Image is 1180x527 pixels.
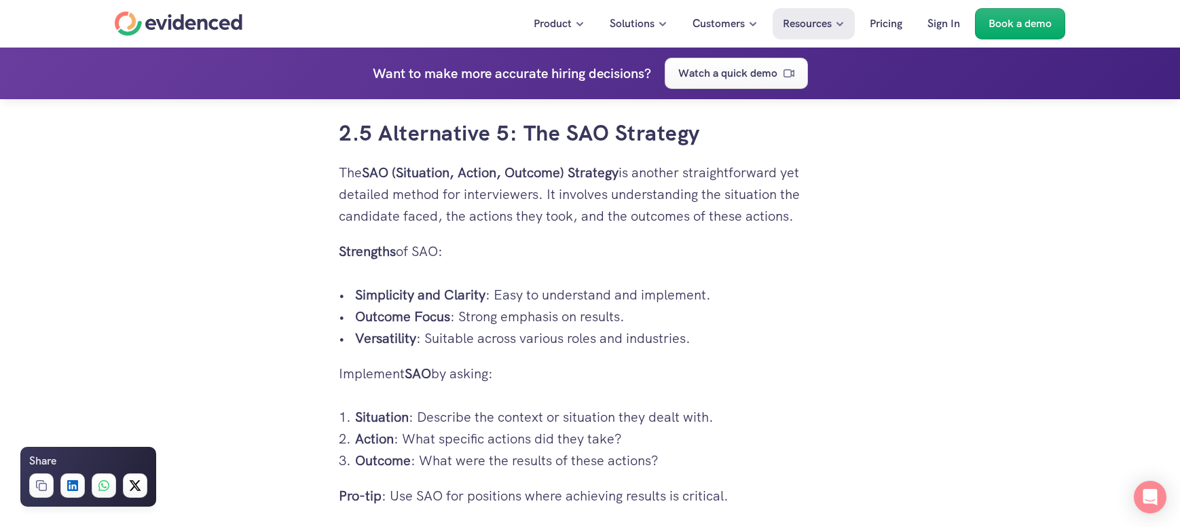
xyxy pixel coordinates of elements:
[678,65,777,82] p: Watch a quick demo
[362,164,619,181] strong: SAO (Situation, Action, Outcome) Strategy
[355,306,841,327] p: : Strong emphasis on results.
[783,15,832,33] p: Resources
[373,62,651,84] h4: Want to make more accurate hiring decisions?
[693,15,745,33] p: Customers
[534,15,572,33] p: Product
[339,162,841,227] p: The is another straightforward yet detailed method for interviewers. It involves understanding th...
[339,485,841,507] p: : Use SAO for positions where achieving results is critical.
[355,406,841,428] p: : Describe the context or situation they dealt with.
[339,240,841,262] p: of SAO:
[975,8,1065,39] a: Book a demo
[355,286,485,304] strong: Simplicity and Clarity
[665,58,808,89] a: Watch a quick demo
[115,12,242,36] a: Home
[355,430,394,448] strong: Action
[870,15,902,33] p: Pricing
[339,242,396,260] strong: Strengths
[29,452,56,470] h6: Share
[917,8,970,39] a: Sign In
[355,452,411,469] strong: Outcome
[355,284,841,306] p: : Easy to understand and implement.
[860,8,912,39] a: Pricing
[355,327,841,349] p: : Suitable across various roles and industries.
[1134,481,1166,513] div: Open Intercom Messenger
[927,15,960,33] p: Sign In
[339,119,700,147] a: 2.5 Alternative 5: The SAO Strategy
[355,408,409,426] strong: Situation
[405,365,431,382] strong: SAO
[610,15,654,33] p: Solutions
[339,487,382,505] strong: Pro-tip
[355,329,416,347] strong: Versatility
[989,15,1052,33] p: Book a demo
[355,308,450,325] strong: Outcome Focus
[355,428,841,450] p: : What specific actions did they take?
[339,363,841,384] p: Implement by asking:
[355,450,841,471] p: : What were the results of these actions?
